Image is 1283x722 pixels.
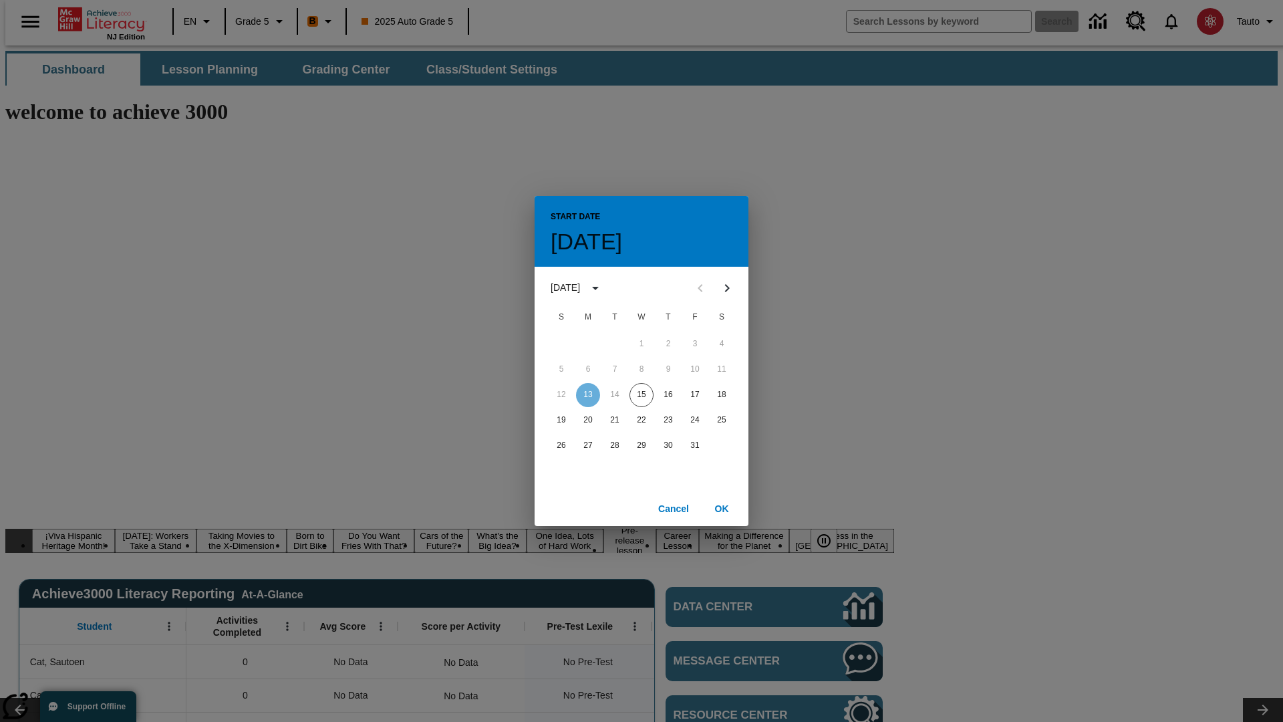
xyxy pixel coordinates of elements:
[683,434,707,458] button: 31
[576,434,600,458] button: 27
[700,497,743,521] button: OK
[683,383,707,407] button: 17
[603,408,627,433] button: 21
[629,434,654,458] button: 29
[584,277,607,299] button: calendar view is open, switch to year view
[551,281,580,295] div: [DATE]
[656,434,680,458] button: 30
[576,304,600,331] span: Monday
[603,304,627,331] span: Tuesday
[652,497,695,521] button: Cancel
[551,207,600,228] span: Start Date
[551,228,622,256] h4: [DATE]
[656,408,680,433] button: 23
[710,408,734,433] button: 25
[629,304,654,331] span: Wednesday
[710,304,734,331] span: Saturday
[714,275,740,302] button: Next month
[549,434,573,458] button: 26
[629,383,654,407] button: 15
[683,304,707,331] span: Friday
[656,383,680,407] button: 16
[710,383,734,407] button: 18
[683,408,707,433] button: 24
[576,408,600,433] button: 20
[656,304,680,331] span: Thursday
[549,408,573,433] button: 19
[549,304,573,331] span: Sunday
[629,408,654,433] button: 22
[603,434,627,458] button: 28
